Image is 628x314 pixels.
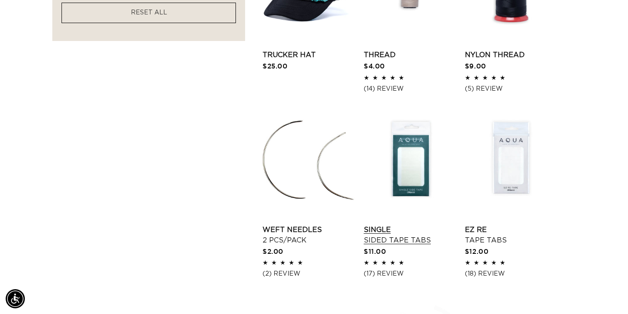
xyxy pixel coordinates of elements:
[364,50,456,60] a: Thread
[263,50,355,60] a: Trucker Hat
[465,50,557,60] a: Nylon Thread
[364,225,456,246] a: Single Sided Tape Tabs
[131,7,167,18] a: RESET ALL
[6,289,25,308] div: Accessibility Menu
[131,10,167,16] span: RESET ALL
[263,225,355,246] a: Weft Needles 2 pcs/pack
[465,225,557,246] a: EZ Re Tape Tabs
